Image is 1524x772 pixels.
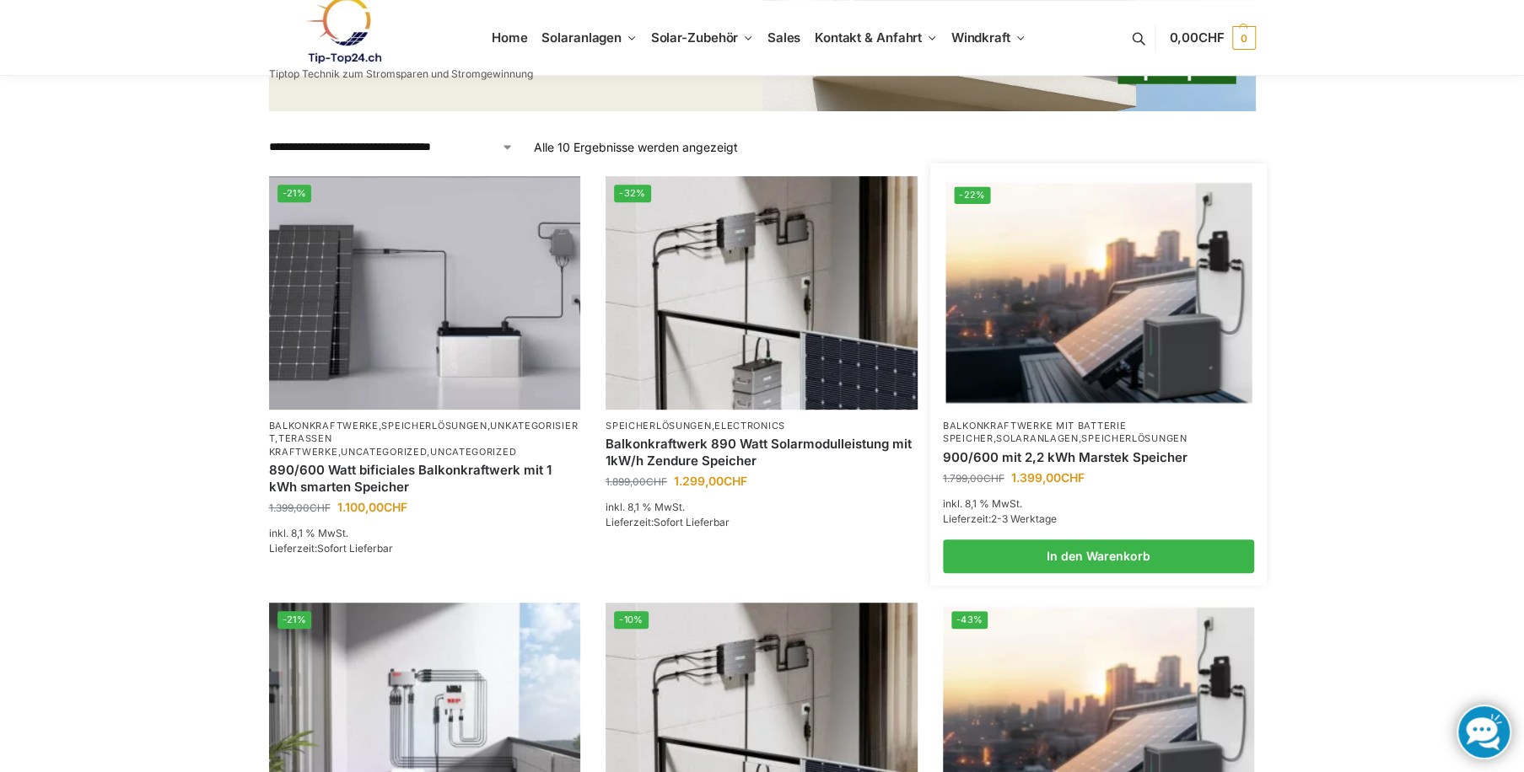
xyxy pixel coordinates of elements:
span: 2-3 Werktage [991,512,1057,525]
span: Windkraft [951,29,1010,46]
span: Lieferzeit: [943,512,1057,525]
span: Sofort Lieferbar [317,542,393,555]
span: Sofort Lieferbar [654,516,730,528]
span: Solaranlagen [541,29,622,46]
a: Electronics [714,420,785,432]
span: CHF [724,474,747,488]
img: Balkonkraftwerk 890 Watt Solarmodulleistung mit 1kW/h Zendure Speicher [606,176,918,410]
p: inkl. 8,1 % MwSt. [269,526,581,541]
bdi: 1.399,00 [1011,470,1085,485]
p: Tiptop Technik zum Stromsparen und Stromgewinnung [269,69,533,79]
select: Shop-Reihenfolge [269,138,514,156]
bdi: 1.399,00 [269,501,331,514]
span: CHF [310,501,331,514]
span: Solar-Zubehör [651,29,739,46]
a: Balkonkraftwerke mit Batterie Speicher [943,420,1126,444]
a: Speicherlösungen [1081,432,1187,444]
span: 0 [1232,26,1256,50]
p: Alle 10 Ergebnisse werden angezeigt [534,138,738,156]
a: 900/600 mit 2,2 kWh Marstek Speicher [943,449,1255,466]
span: CHF [384,500,407,514]
a: 0,00CHF 0 [1169,13,1255,63]
a: -32%Balkonkraftwerk 890 Watt Solarmodulleistung mit 1kW/h Zendure Speicher [606,176,918,410]
a: In den Warenkorb legen: „900/600 mit 2,2 kWh Marstek Speicher“ [943,539,1255,573]
bdi: 1.299,00 [674,474,747,488]
span: CHF [646,475,667,488]
p: inkl. 8,1 % MwSt. [606,500,918,515]
a: Terassen Kraftwerke [269,432,338,457]
a: 890/600 Watt bificiales Balkonkraftwerk mit 1 kWh smarten Speicher [269,462,581,495]
span: Lieferzeit: [606,516,730,528]
a: Uncategorized [430,446,516,458]
p: , [606,420,918,432]
img: ASE 1000 Batteriespeicher [269,176,581,410]
a: Speicherlösungen [381,420,487,432]
p: , , , , , [269,420,581,458]
a: Uncategorized [341,446,427,458]
span: CHF [1061,470,1085,485]
a: Balkonkraftwerke [269,420,379,432]
a: -21%ASE 1000 Batteriespeicher [269,176,581,410]
span: Lieferzeit: [269,542,393,555]
span: Kontakt & Anfahrt [815,29,922,46]
p: , , [943,420,1255,446]
p: inkl. 8,1 % MwSt. [943,496,1255,512]
bdi: 1.899,00 [606,475,667,488]
img: Balkonkraftwerk mit Marstek Speicher [945,178,1252,407]
a: Solaranlagen [996,432,1078,444]
span: CHF [1198,29,1225,46]
span: 0,00 [1169,29,1224,46]
span: CHF [983,472,1004,485]
span: Sales [767,29,801,46]
bdi: 1.100,00 [337,500,407,514]
a: -22%Balkonkraftwerk mit Marstek Speicher [945,178,1252,407]
a: Balkonkraftwerk 890 Watt Solarmodulleistung mit 1kW/h Zendure Speicher [606,436,918,469]
bdi: 1.799,00 [943,472,1004,485]
a: Unkategorisiert [269,420,579,444]
a: Speicherlösungen [606,420,711,432]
